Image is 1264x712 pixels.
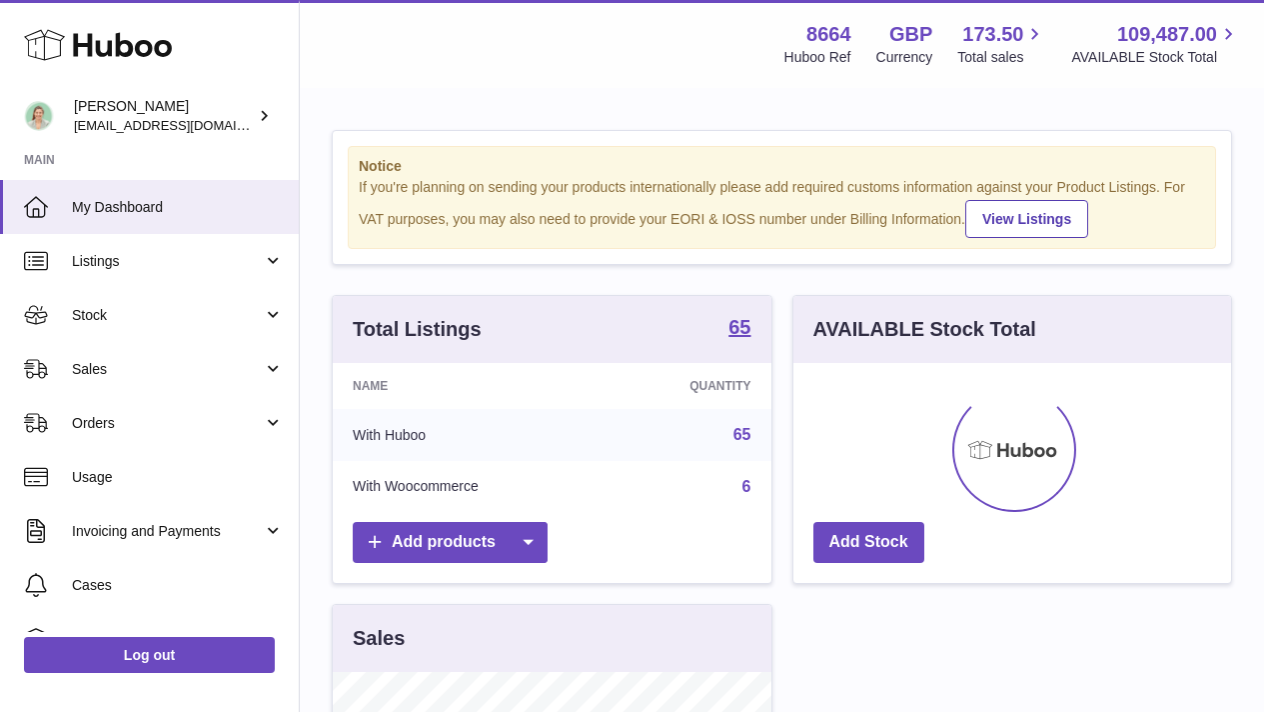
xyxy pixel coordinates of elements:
[359,157,1205,176] strong: Notice
[74,97,254,135] div: [PERSON_NAME]
[889,21,932,48] strong: GBP
[72,306,263,325] span: Stock
[733,426,751,443] a: 65
[784,48,851,67] div: Huboo Ref
[353,316,482,343] h3: Total Listings
[605,363,770,409] th: Quantity
[72,576,284,595] span: Cases
[72,414,263,433] span: Orders
[333,363,605,409] th: Name
[72,198,284,217] span: My Dashboard
[72,468,284,487] span: Usage
[813,316,1036,343] h3: AVAILABLE Stock Total
[813,522,924,563] a: Add Stock
[1071,21,1240,67] a: 109,487.00 AVAILABLE Stock Total
[728,317,750,337] strong: 65
[957,21,1046,67] a: 173.50 Total sales
[72,252,263,271] span: Listings
[965,200,1088,238] a: View Listings
[876,48,933,67] div: Currency
[333,461,605,513] td: With Woocommerce
[333,409,605,461] td: With Huboo
[72,522,263,541] span: Invoicing and Payments
[728,317,750,341] a: 65
[72,360,263,379] span: Sales
[353,522,548,563] a: Add products
[742,478,751,495] a: 6
[962,21,1023,48] span: 173.50
[806,21,851,48] strong: 8664
[24,101,54,131] img: hello@thefacialcuppingexpert.com
[359,178,1205,238] div: If you're planning on sending your products internationally please add required customs informati...
[72,630,284,649] span: Channels
[957,48,1046,67] span: Total sales
[1071,48,1240,67] span: AVAILABLE Stock Total
[1117,21,1217,48] span: 109,487.00
[353,625,405,652] h3: Sales
[74,117,294,133] span: [EMAIL_ADDRESS][DOMAIN_NAME]
[24,637,275,673] a: Log out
